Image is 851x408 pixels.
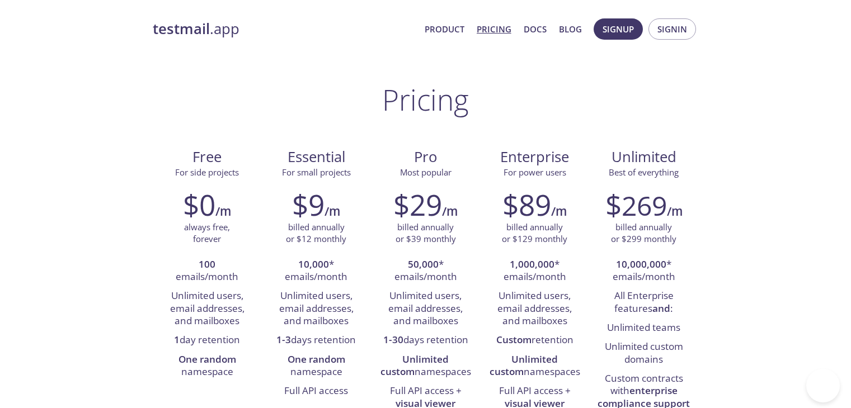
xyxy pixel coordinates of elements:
[652,302,670,315] strong: and
[161,350,253,382] li: namespace
[477,22,511,36] a: Pricing
[488,287,581,331] li: Unlimited users, email addresses, and mailboxes
[270,382,363,401] li: Full API access
[270,287,363,331] li: Unlimited users, email addresses, and mailboxes
[609,167,679,178] span: Best of everything
[282,167,351,178] span: For small projects
[806,369,840,402] iframe: Help Scout Beacon - Open
[292,188,325,221] h2: $9
[379,350,472,382] li: namespaces
[598,319,690,338] li: Unlimited teams
[276,333,291,346] strong: 1-3
[199,258,215,271] strong: 100
[502,221,567,245] p: billed annually or $129 monthly
[488,350,581,382] li: namespaces
[657,22,687,36] span: Signin
[271,148,362,167] span: Essential
[603,22,634,36] span: Signup
[490,353,558,378] strong: Unlimited custom
[175,167,239,178] span: For side projects
[379,255,472,287] li: * emails/month
[183,188,215,221] h2: $0
[616,258,666,271] strong: 10,000,000
[325,202,340,221] h6: /m
[383,333,403,346] strong: 1-30
[393,188,442,221] h2: $29
[425,22,464,36] a: Product
[504,167,566,178] span: For power users
[489,148,580,167] span: Enterprise
[622,187,667,224] span: 269
[161,331,253,350] li: day retention
[174,333,180,346] strong: 1
[605,188,667,221] h2: $
[442,202,458,221] h6: /m
[270,255,363,287] li: * emails/month
[288,353,345,366] strong: One random
[667,202,683,221] h6: /m
[408,258,439,271] strong: 50,000
[510,258,554,271] strong: 1,000,000
[598,338,690,369] li: Unlimited custom domains
[488,255,581,287] li: * emails/month
[648,18,696,40] button: Signin
[161,287,253,331] li: Unlimited users, email addresses, and mailboxes
[379,331,472,350] li: days retention
[496,333,532,346] strong: Custom
[598,255,690,287] li: * emails/month
[380,353,449,378] strong: Unlimited custom
[488,331,581,350] li: retention
[270,350,363,382] li: namespace
[298,258,329,271] strong: 10,000
[286,221,346,245] p: billed annually or $12 monthly
[184,221,230,245] p: always free, forever
[551,202,567,221] h6: /m
[612,147,676,167] span: Unlimited
[396,221,456,245] p: billed annually or $39 monthly
[524,22,547,36] a: Docs
[502,188,551,221] h2: $89
[594,18,643,40] button: Signup
[400,167,452,178] span: Most popular
[598,287,690,319] li: All Enterprise features :
[162,148,253,167] span: Free
[270,331,363,350] li: days retention
[611,221,676,245] p: billed annually or $299 monthly
[215,202,231,221] h6: /m
[380,148,471,167] span: Pro
[382,83,469,116] h1: Pricing
[153,19,210,39] strong: testmail
[153,20,416,39] a: testmail.app
[178,353,236,366] strong: One random
[161,255,253,287] li: emails/month
[559,22,582,36] a: Blog
[379,287,472,331] li: Unlimited users, email addresses, and mailboxes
